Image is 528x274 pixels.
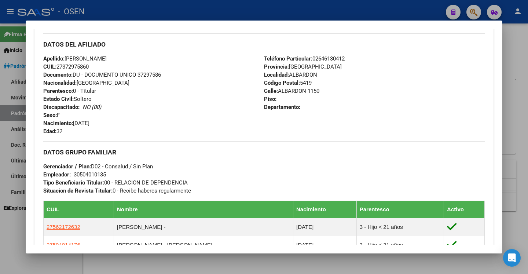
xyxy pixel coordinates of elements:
strong: Sexo: [43,112,57,118]
h3: DATOS GRUPO FAMILIAR [43,148,485,156]
strong: Apellido: [43,55,65,62]
strong: Piso: [264,96,276,102]
span: 0 - Recibe haberes regularmente [43,187,191,194]
strong: Parentesco: [43,88,73,94]
td: [DATE] [293,218,357,236]
strong: Nacionalidad: [43,80,77,86]
th: Nombre [114,201,293,218]
strong: Edad: [43,128,56,135]
h3: DATOS DEL AFILIADO [43,40,485,48]
td: [PERSON_NAME] - [PERSON_NAME] [114,236,293,254]
i: NO (00) [82,104,101,110]
span: 00 - RELACION DE DEPENDENCIA [43,179,188,186]
span: [PERSON_NAME] [43,55,107,62]
span: ALBARDON 1150 [264,88,319,94]
span: 5419 [264,80,312,86]
span: ALBARDON [264,72,317,78]
span: 0 - Titular [43,88,96,94]
span: [GEOGRAPHIC_DATA] [264,63,342,70]
span: [DATE] [43,120,89,127]
td: [PERSON_NAME] - [114,218,293,236]
strong: Tipo Beneficiario Titular: [43,179,104,186]
strong: Gerenciador / Plan: [43,163,91,170]
strong: Nacimiento: [43,120,73,127]
span: 02646130412 [264,55,345,62]
strong: Estado Civil: [43,96,74,102]
strong: Calle: [264,88,278,94]
th: Nacimiento [293,201,357,218]
span: 32 [43,128,62,135]
strong: Código Postal: [264,80,300,86]
td: 3 - Hijo < 21 años [356,218,444,236]
th: Parentesco [356,201,444,218]
th: Activo [444,201,485,218]
td: [DATE] [293,236,357,254]
strong: Departamento: [264,104,300,110]
strong: Discapacitado: [43,104,80,110]
div: 30504010135 [74,171,106,179]
strong: Documento: [43,72,73,78]
strong: CUIL: [43,63,56,70]
span: 27562172632 [47,224,80,230]
span: 27372975860 [43,63,89,70]
strong: Situacion de Revista Titular: [43,187,113,194]
span: D02 - Consalud / Sin Plan [43,163,153,170]
td: 3 - Hijo < 21 años [356,236,444,254]
span: [GEOGRAPHIC_DATA] [43,80,129,86]
div: Open Intercom Messenger [503,249,521,267]
strong: Localidad: [264,72,289,78]
span: Soltero [43,96,92,102]
strong: Empleador: [43,171,71,178]
strong: Provincia: [264,63,289,70]
span: 27594014176 [47,242,80,248]
span: F [43,112,60,118]
span: DU - DOCUMENTO UNICO 37297586 [43,72,161,78]
strong: Teléfono Particular: [264,55,312,62]
th: CUIL [44,201,114,218]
